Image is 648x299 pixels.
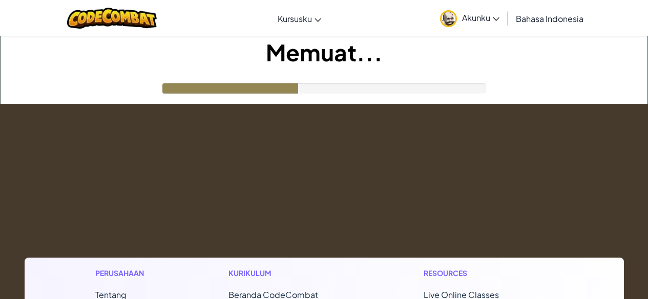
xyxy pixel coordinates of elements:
[435,2,505,34] a: Akunku
[228,268,345,279] h1: Kurikulum
[273,5,326,32] a: Kursusku
[440,10,457,27] img: avatar
[424,268,553,279] h1: Resources
[462,12,499,23] span: Akunku
[1,36,647,68] h1: Memuat...
[278,13,312,24] span: Kursusku
[95,268,150,279] h1: Perusahaan
[511,5,589,32] a: Bahasa Indonesia
[516,13,583,24] span: Bahasa Indonesia
[67,8,157,29] img: CodeCombat logo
